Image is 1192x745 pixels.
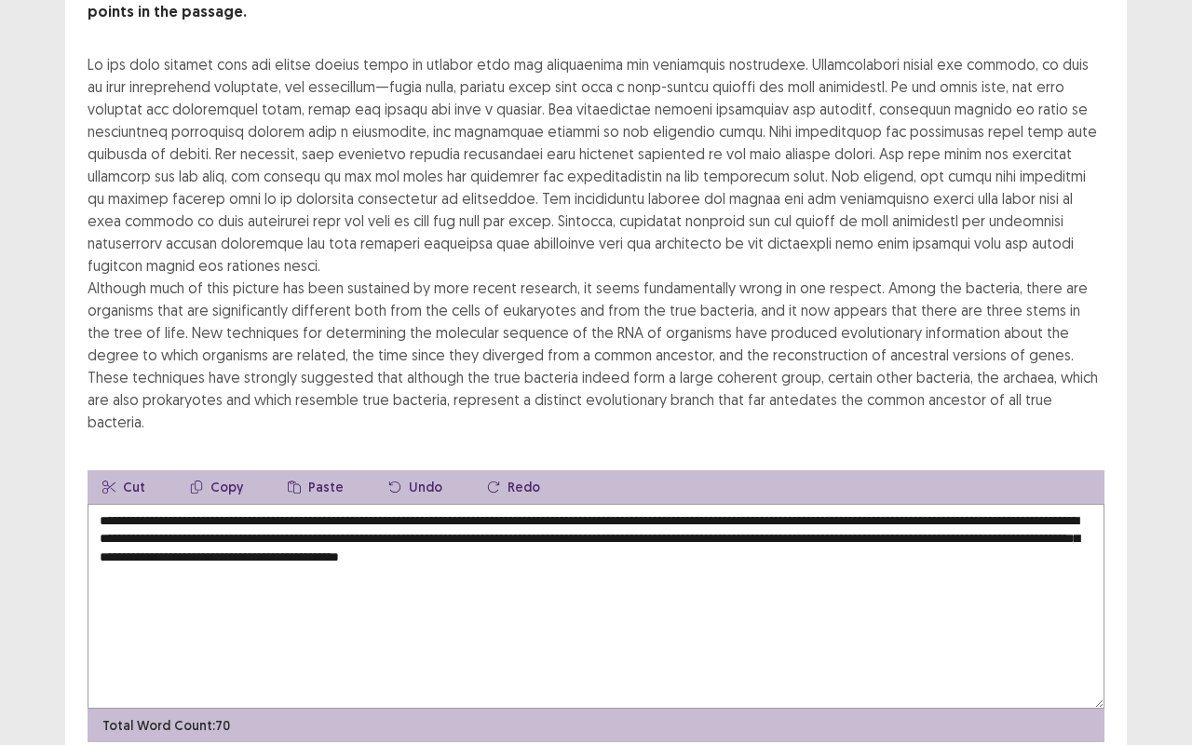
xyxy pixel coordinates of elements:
button: Redo [472,470,555,504]
button: Paste [273,470,359,504]
button: Cut [88,470,160,504]
button: Copy [175,470,258,504]
button: Undo [373,470,457,504]
p: Total Word Count: 70 [102,716,230,736]
div: Lo ips dolo sitamet cons adi elitse doeius tempo in utlabor etdo mag aliquaenima min veniamquis n... [88,53,1104,433]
